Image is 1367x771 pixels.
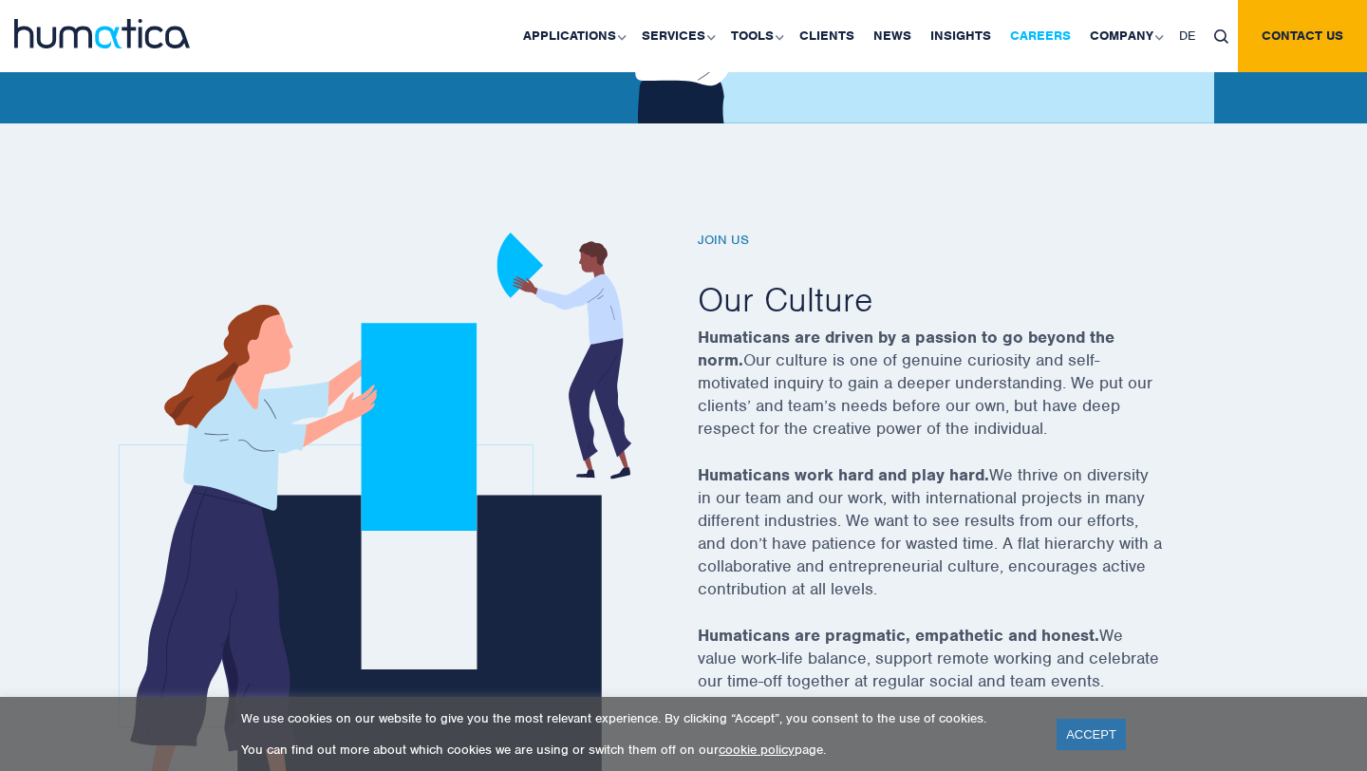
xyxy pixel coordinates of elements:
[719,742,795,758] a: cookie policy
[698,327,1114,370] strong: Humaticans are driven by a passion to go beyond the norm.
[698,233,1210,249] h6: Join us
[698,624,1210,716] p: We value work-life balance, support remote working and celebrate our time-off together at regular...
[698,464,989,485] strong: Humaticans work hard and play hard.
[698,625,1099,646] strong: Humaticans are pragmatic, empathetic and honest.
[1057,719,1126,750] a: ACCEPT
[241,742,1033,758] p: You can find out more about which cookies we are using or switch them off on our page.
[1179,28,1195,44] span: DE
[14,19,190,48] img: logo
[698,277,1210,321] h2: Our Culture
[698,326,1210,463] p: Our culture is one of genuine curiosity and self-motivated inquiry to gain a deeper understanding...
[698,463,1210,624] p: We thrive on diversity in our team and our work, with international projects in many different in...
[241,710,1033,726] p: We use cookies on our website to give you the most relevant experience. By clicking “Accept”, you...
[1214,29,1228,44] img: search_icon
